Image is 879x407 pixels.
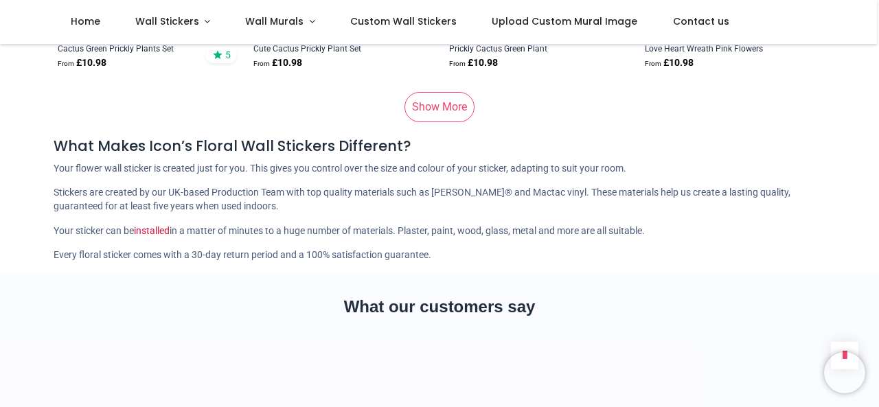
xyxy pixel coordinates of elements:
[54,295,825,318] h2: What our customers say
[824,352,865,393] iframe: Brevo live chat
[54,224,825,238] p: Your sticker can be in a matter of minutes to a huge number of materials. Plaster, paint, wood, g...
[492,14,637,28] span: Upload Custom Mural Image
[449,60,466,67] span: From
[645,56,694,70] strong: £ 10.98
[135,14,199,28] span: Wall Stickers
[449,56,498,70] strong: £ 10.98
[253,56,302,70] strong: £ 10.98
[54,162,825,176] p: Your flower wall sticker is created just for you. This gives you control over the size and colour...
[645,60,661,67] span: From
[58,56,106,70] strong: £ 10.98
[71,14,100,28] span: Home
[58,60,74,67] span: From
[54,248,825,262] p: Every floral sticker comes with a 30-day return period and a 100% satisfaction guarantee.
[253,43,394,54] a: Cute Cactus Prickly Plant Set
[449,43,590,54] a: Prickly Cactus Green Plant
[54,136,825,156] h4: What Makes Icon’s Floral Wall Stickers Different?
[134,225,170,236] a: installed
[245,14,304,28] span: Wall Murals
[58,43,198,54] a: Cactus Green Prickly Plants Set
[225,49,231,61] span: 5
[253,60,270,67] span: From
[54,186,825,213] p: Stickers are created by our UK-based Production Team with top quality materials such as [PERSON_N...
[350,14,457,28] span: Custom Wall Stickers
[673,14,729,28] span: Contact us
[645,43,786,54] a: Love Heart Wreath Pink Flowers
[404,92,475,122] a: Show More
